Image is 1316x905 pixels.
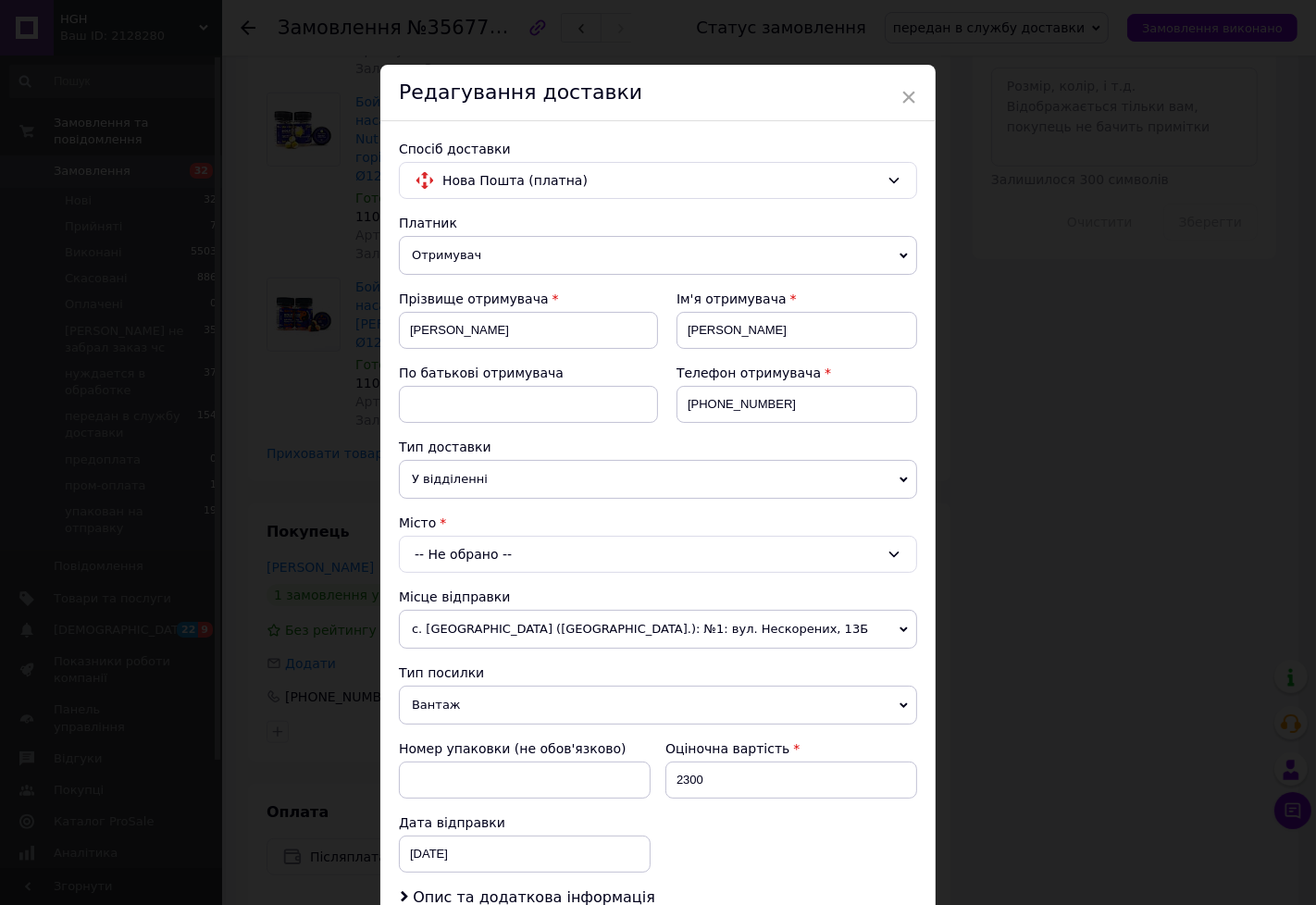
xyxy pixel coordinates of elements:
[399,140,917,158] div: Спосіб доставки
[399,236,917,275] span: Отримувач
[442,170,879,191] span: Нова Пошта (платна)
[399,536,917,573] div: -- Не обрано --
[399,589,511,604] span: Місце відправки
[399,366,564,380] span: По батькові отримувача
[399,739,651,758] div: Номер упаковки (не обов'язково)
[399,686,917,725] span: Вантаж
[399,460,917,499] span: У відділенні
[677,291,787,306] span: Ім'я отримувача
[399,610,917,649] span: с. [GEOGRAPHIC_DATA] ([GEOGRAPHIC_DATA].): №1: вул. Нескорених, 13Б
[399,514,917,532] div: Місто
[677,366,821,380] span: Телефон отримувача
[399,291,549,306] span: Прізвище отримувача
[399,665,484,680] span: Тип посилки
[399,440,491,454] span: Тип доставки
[665,739,917,758] div: Оціночна вартість
[677,386,917,423] input: +380
[399,216,457,230] span: Платник
[900,81,917,113] span: ×
[380,65,936,121] div: Редагування доставки
[399,813,651,832] div: Дата відправки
